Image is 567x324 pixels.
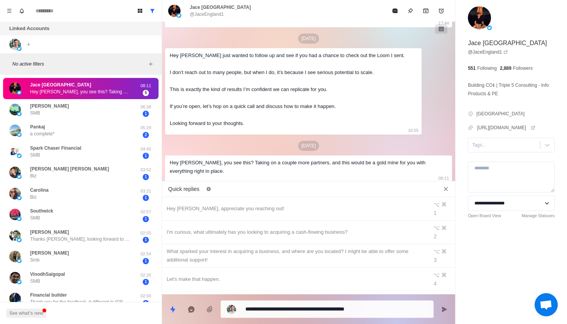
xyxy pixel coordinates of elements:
[30,145,81,152] p: Spark Chaser Financial
[227,305,236,314] img: picture
[17,258,22,263] img: picture
[30,187,49,194] p: Carolina
[403,3,418,19] button: Pin
[30,110,40,116] p: SMB
[167,247,424,264] div: What sparked your interest in acquiring a business, and where are you located? I might be able to...
[434,3,449,19] button: Add reminder
[30,299,130,305] p: Thank you for the feedback, it different in [GEOGRAPHIC_DATA] to buy business and so it all about...
[30,292,67,299] p: Financial builder
[30,278,40,285] p: SMB
[17,90,22,95] img: picture
[167,275,424,283] div: Let's make that happen.
[30,208,53,214] p: Southwick
[17,300,22,305] img: picture
[30,165,109,172] p: [PERSON_NAME] [PERSON_NAME]
[9,83,21,94] img: picture
[434,224,451,241] div: ⌥ ⌘ 2
[143,216,149,222] span: 1
[477,65,497,72] p: Following
[134,5,146,17] button: Board View
[476,110,525,117] p: [GEOGRAPHIC_DATA]
[190,11,224,18] p: @JaceEngland1
[439,174,449,182] p: 08:11
[146,5,159,17] button: Show all conversations
[9,146,21,157] img: picture
[298,34,319,44] p: [DATE]
[170,51,405,128] div: Hey [PERSON_NAME] just wanted to follow up and see if you had a chance to check out the Loom I se...
[17,216,22,221] img: picture
[136,104,155,110] p: 06:38
[9,230,21,241] img: picture
[143,237,149,243] span: 1
[30,152,40,159] p: SMB
[143,300,149,306] span: 1
[387,3,403,19] button: Mark as read
[136,209,155,215] p: 02:57
[12,61,146,67] p: No active filters
[9,188,21,199] img: picture
[24,40,33,49] button: Add account
[17,154,22,158] img: picture
[513,65,533,72] p: Followers
[136,167,155,173] p: 03:52
[143,279,149,285] span: 1
[17,46,22,51] img: picture
[6,309,46,318] button: See what's new
[9,272,21,283] img: picture
[9,125,21,136] img: picture
[136,293,155,299] p: 02:00
[468,213,501,219] a: Open Board View
[143,258,149,264] span: 1
[143,174,149,180] span: 1
[202,183,215,195] button: Edit quick replies
[9,104,21,115] img: picture
[468,65,476,72] p: 551
[535,293,558,316] a: Open chat
[143,153,149,159] span: 1
[9,251,21,262] img: picture
[143,132,149,138] span: 2
[15,5,28,17] button: Notifications
[17,111,22,116] img: picture
[136,83,155,89] p: 08:11
[477,124,535,131] a: [URL][DOMAIN_NAME]
[167,228,424,236] div: I'm curious, what ultimately has you looking to acquiring a cash-flowing business?
[468,6,491,29] img: picture
[9,167,21,178] img: picture
[190,4,251,11] p: Jace [GEOGRAPHIC_DATA]
[30,214,40,221] p: SMB
[136,272,155,278] p: 02:26
[168,5,181,17] img: picture
[136,125,155,131] p: 05:29
[30,81,91,88] p: Jace [GEOGRAPHIC_DATA]
[30,256,40,263] p: Smb
[170,159,435,175] div: Hey [PERSON_NAME], you see this? Taking on a couple more partners, and this would be a gold mine ...
[418,3,434,19] button: Archive
[17,196,22,200] img: picture
[143,111,149,117] span: 1
[434,247,451,264] div: ⌥ ⌘ 3
[30,229,69,236] p: [PERSON_NAME]
[439,19,449,27] p: 17:44
[165,302,181,317] button: Quick replies
[468,81,555,98] p: Building CO𝟏 | Triple 5 Consulting - Info Products & PE
[30,271,65,278] p: VinodhSaigopal
[9,39,21,50] img: picture
[143,195,149,201] span: 1
[468,49,508,56] a: @JaceEngland1
[500,65,511,72] p: 2,889
[9,25,49,32] p: Linked Accounts
[468,39,547,48] p: Jace [GEOGRAPHIC_DATA]
[30,130,54,137] p: a complete*
[202,302,218,317] button: Add media
[30,103,69,110] p: [PERSON_NAME]
[17,174,22,179] img: picture
[30,172,37,179] p: Biz
[521,213,555,219] a: Manage Statuses
[30,236,130,243] p: Thanks [PERSON_NAME], looking forward to staying in touch
[298,141,319,151] p: [DATE]
[168,185,199,193] p: Quick replies
[184,302,199,317] button: Reply with AI
[143,90,149,96] span: 5
[136,146,155,152] p: 04:45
